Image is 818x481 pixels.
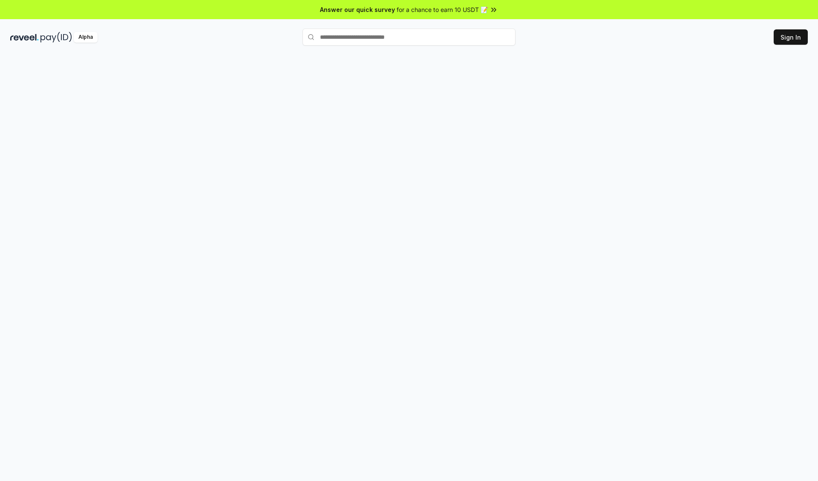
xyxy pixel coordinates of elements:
span: for a chance to earn 10 USDT 📝 [397,5,488,14]
button: Sign In [774,29,808,45]
div: Alpha [74,32,98,43]
img: reveel_dark [10,32,39,43]
img: pay_id [40,32,72,43]
span: Answer our quick survey [320,5,395,14]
